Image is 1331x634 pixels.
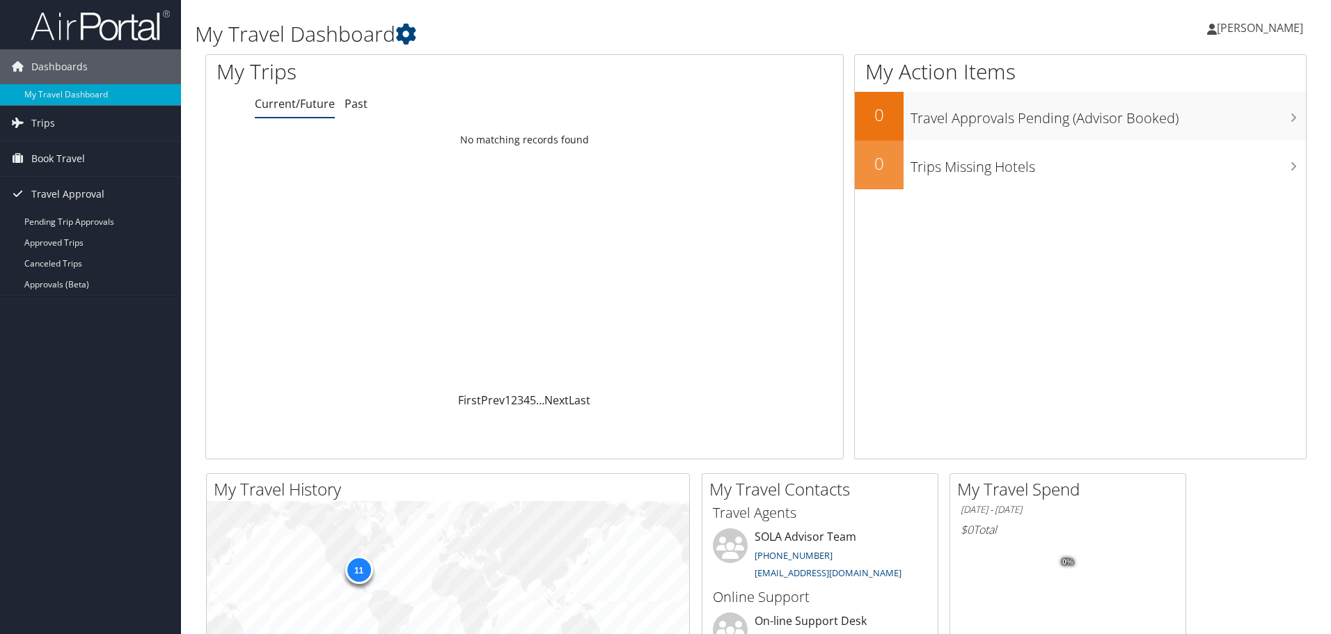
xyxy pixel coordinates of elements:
a: Current/Future [255,96,335,111]
div: 11 [345,556,372,584]
a: 5 [530,393,536,408]
a: 3 [517,393,523,408]
span: [PERSON_NAME] [1217,20,1303,35]
h2: My Travel Contacts [709,477,938,501]
img: airportal-logo.png [31,9,170,42]
a: Prev [481,393,505,408]
span: Trips [31,106,55,141]
h1: My Travel Dashboard [195,19,943,49]
span: Dashboards [31,49,88,84]
h3: Trips Missing Hotels [911,150,1306,177]
h2: 0 [855,103,904,127]
h1: My Trips [216,57,567,86]
span: $0 [961,522,973,537]
a: Past [345,96,368,111]
a: [PERSON_NAME] [1207,7,1317,49]
a: 2 [511,393,517,408]
a: 4 [523,393,530,408]
a: [EMAIL_ADDRESS][DOMAIN_NAME] [755,566,901,579]
a: 0Travel Approvals Pending (Advisor Booked) [855,92,1306,141]
h6: Total [961,522,1175,537]
span: Book Travel [31,141,85,176]
a: [PHONE_NUMBER] [755,549,833,562]
li: SOLA Advisor Team [706,528,934,585]
tspan: 0% [1062,558,1073,566]
a: 1 [505,393,511,408]
h2: My Travel Spend [957,477,1186,501]
h3: Travel Approvals Pending (Advisor Booked) [911,102,1306,128]
h3: Travel Agents [713,503,927,523]
td: No matching records found [206,127,843,152]
h2: My Travel History [214,477,689,501]
a: First [458,393,481,408]
a: Next [544,393,569,408]
h1: My Action Items [855,57,1306,86]
h6: [DATE] - [DATE] [961,503,1175,516]
a: 0Trips Missing Hotels [855,141,1306,189]
span: Travel Approval [31,177,104,212]
span: … [536,393,544,408]
h3: Online Support [713,587,927,607]
a: Last [569,393,590,408]
h2: 0 [855,152,904,175]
